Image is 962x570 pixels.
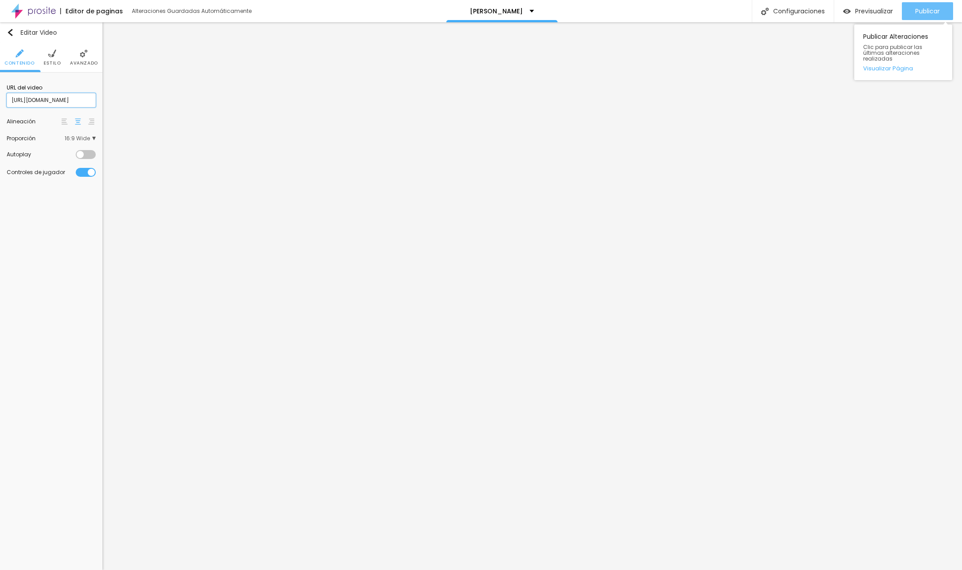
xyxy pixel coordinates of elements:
span: Clic para publicar las últimas alteraciones realizadas [863,44,943,62]
img: paragraph-right-align.svg [88,118,94,125]
span: Avanzado [70,61,98,65]
div: Alineación [7,119,60,124]
img: paragraph-left-align.svg [61,118,68,125]
img: Icone [761,8,769,15]
div: Controles de jugador [7,170,76,175]
img: Icone [7,29,14,36]
input: Youtube, Vimeo o Dailymotion [7,93,96,107]
span: Previsualizar [855,8,893,15]
a: Visualizar Página [863,65,943,71]
span: Estilo [44,61,61,65]
span: 16:9 Wide [65,136,96,141]
iframe: Editor [102,22,962,570]
div: Publicar Alteraciones [854,24,952,80]
div: Alteraciones Guardadas Automáticamente [132,8,252,14]
button: Previsualizar [834,2,902,20]
div: URL del video [7,84,96,92]
img: view-1.svg [843,8,851,15]
span: Contenido [4,61,34,65]
img: paragraph-center-align.svg [75,118,81,125]
img: Icone [16,49,24,57]
button: Publicar [902,2,953,20]
div: Editar Video [7,29,57,36]
p: [PERSON_NAME] [470,8,523,14]
div: Proporción [7,136,65,141]
span: Publicar [915,8,940,15]
img: Icone [48,49,56,57]
img: Icone [80,49,88,57]
div: Editor de paginas [60,8,123,14]
div: Autoplay [7,152,76,157]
